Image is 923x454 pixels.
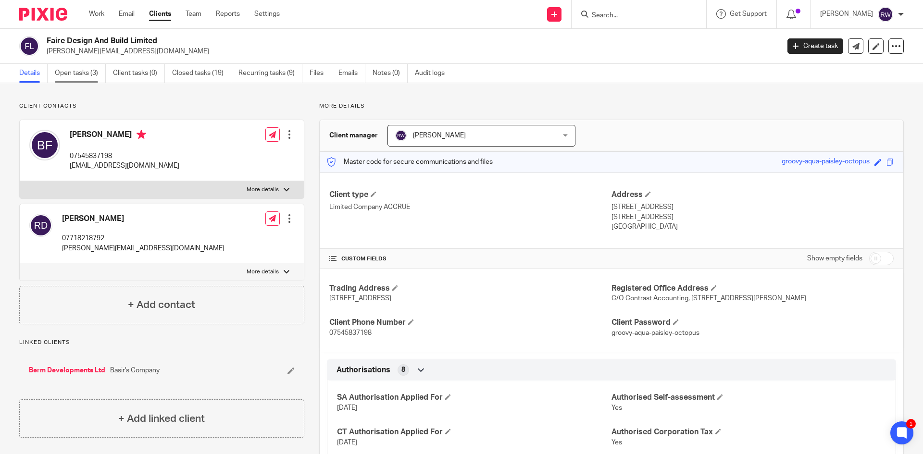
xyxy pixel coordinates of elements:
[611,393,886,403] h4: Authorised Self-assessment
[47,36,628,46] h2: Faire Design And Build Limited
[128,297,195,312] h4: + Add contact
[70,151,179,161] p: 07545837198
[119,9,135,19] a: Email
[310,64,331,83] a: Files
[329,330,372,336] span: 07545837198
[611,295,806,302] span: C/O Contrast Accounting, [STREET_ADDRESS][PERSON_NAME]
[787,38,843,54] a: Create task
[329,131,378,140] h3: Client manager
[62,214,225,224] h4: [PERSON_NAME]
[172,64,231,83] a: Closed tasks (19)
[906,419,916,429] div: 1
[137,130,146,139] i: Primary
[247,186,279,194] p: More details
[216,9,240,19] a: Reports
[611,190,894,200] h4: Address
[413,132,466,139] span: [PERSON_NAME]
[62,244,225,253] p: [PERSON_NAME][EMAIL_ADDRESS][DOMAIN_NAME]
[89,9,104,19] a: Work
[118,411,205,426] h4: + Add linked client
[611,318,894,328] h4: Client Password
[29,214,52,237] img: svg%3E
[113,64,165,83] a: Client tasks (0)
[329,318,611,328] h4: Client Phone Number
[611,330,699,336] span: groovy-aqua-paisley-octopus
[319,102,904,110] p: More details
[878,7,893,22] img: svg%3E
[611,427,886,437] h4: Authorised Corporation Tax
[149,9,171,19] a: Clients
[611,283,894,294] h4: Registered Office Address
[19,102,304,110] p: Client contacts
[611,212,894,222] p: [STREET_ADDRESS]
[337,365,390,375] span: Authorisations
[29,130,60,160] img: svg%3E
[70,130,179,142] h4: [PERSON_NAME]
[373,64,408,83] a: Notes (0)
[327,157,493,167] p: Master code for secure communications and files
[55,64,106,83] a: Open tasks (3)
[19,339,304,346] p: Linked clients
[820,9,873,19] p: [PERSON_NAME]
[329,283,611,294] h4: Trading Address
[395,130,407,141] img: svg%3E
[19,64,48,83] a: Details
[591,12,677,20] input: Search
[337,439,357,446] span: [DATE]
[337,393,611,403] h4: SA Authorisation Applied For
[329,190,611,200] h4: Client type
[807,254,862,263] label: Show empty fields
[329,255,611,263] h4: CUSTOM FIELDS
[19,36,39,56] img: svg%3E
[782,157,870,168] div: groovy-aqua-paisley-octopus
[110,366,160,375] span: Basir's Company
[47,47,773,56] p: [PERSON_NAME][EMAIL_ADDRESS][DOMAIN_NAME]
[238,64,302,83] a: Recurring tasks (9)
[186,9,201,19] a: Team
[611,405,622,411] span: Yes
[254,9,280,19] a: Settings
[611,202,894,212] p: [STREET_ADDRESS]
[337,427,611,437] h4: CT Authorisation Applied For
[611,439,622,446] span: Yes
[29,366,105,375] a: Berm Developments Ltd
[338,64,365,83] a: Emails
[730,11,767,17] span: Get Support
[401,365,405,375] span: 8
[337,405,357,411] span: [DATE]
[611,222,894,232] p: [GEOGRAPHIC_DATA]
[19,8,67,21] img: Pixie
[329,295,391,302] span: [STREET_ADDRESS]
[415,64,452,83] a: Audit logs
[70,161,179,171] p: [EMAIL_ADDRESS][DOMAIN_NAME]
[247,268,279,276] p: More details
[329,202,611,212] p: Limited Company ACCRUE
[62,233,225,243] p: 07718218792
